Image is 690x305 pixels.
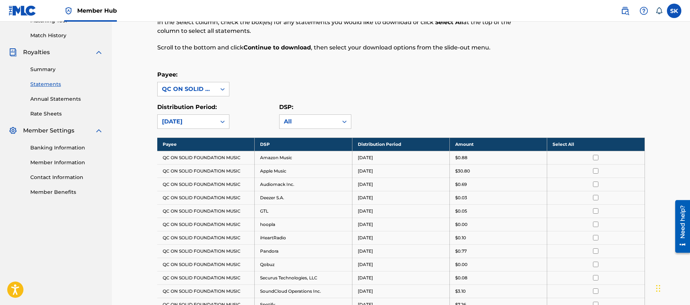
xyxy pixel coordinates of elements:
td: QC ON SOLID FOUNDATION MUSIC [157,258,255,271]
td: GTL [255,204,352,218]
p: In the Select column, check the box(es) for any statements you would like to download or click at... [157,18,533,35]
td: Qobuz [255,258,352,271]
td: QC ON SOLID FOUNDATION MUSIC [157,164,255,178]
td: Amazon Music [255,151,352,164]
p: $0.03 [455,195,467,201]
td: Audiomack Inc. [255,178,352,191]
td: [DATE] [352,231,449,244]
a: Summary [30,66,103,73]
td: Apple Music [255,164,352,178]
td: QC ON SOLID FOUNDATION MUSIC [157,271,255,284]
img: MLC Logo [9,5,36,16]
a: Rate Sheets [30,110,103,118]
a: Public Search [618,4,632,18]
div: Help [637,4,651,18]
td: [DATE] [352,164,449,178]
label: Payee: [157,71,177,78]
iframe: Chat Widget [654,270,690,305]
td: [DATE] [352,244,449,258]
td: iHeartRadio [255,231,352,244]
p: $0.77 [455,248,467,254]
td: [DATE] [352,218,449,231]
p: $0.08 [455,275,467,281]
div: [DATE] [162,117,212,126]
td: Deezer S.A. [255,191,352,204]
div: User Menu [667,4,681,18]
img: Top Rightsholder [64,6,73,15]
span: Royalties [23,48,50,57]
p: $0.10 [455,235,466,241]
td: Securus Technologies, LLC [255,271,352,284]
th: DSP [255,138,352,151]
td: QC ON SOLID FOUNDATION MUSIC [157,204,255,218]
p: $30.80 [455,168,470,174]
td: [DATE] [352,191,449,204]
p: $3.10 [455,288,466,295]
td: [DATE] [352,178,449,191]
td: QC ON SOLID FOUNDATION MUSIC [157,218,255,231]
div: Notifications [655,7,663,14]
a: Member Benefits [30,188,103,196]
div: Drag [656,278,660,299]
img: Member Settings [9,126,17,135]
p: $0.69 [455,181,467,188]
a: Banking Information [30,144,103,152]
img: expand [95,126,103,135]
label: Distribution Period: [157,104,217,110]
label: DSP: [279,104,293,110]
td: [DATE] [352,258,449,271]
img: expand [95,48,103,57]
a: Annual Statements [30,95,103,103]
td: QC ON SOLID FOUNDATION MUSIC [157,178,255,191]
td: QC ON SOLID FOUNDATION MUSIC [157,191,255,204]
td: Pandora [255,244,352,258]
p: $0.05 [455,208,467,214]
img: help [640,6,648,15]
th: Payee [157,138,255,151]
td: QC ON SOLID FOUNDATION MUSIC [157,244,255,258]
p: $0.88 [455,154,467,161]
strong: Continue to download [243,44,311,51]
p: $0.00 [455,221,467,228]
td: SoundCloud Operations Inc. [255,284,352,298]
span: Member Hub [77,6,117,15]
a: Match History [30,32,103,39]
a: Statements [30,80,103,88]
strong: Select All [435,19,463,26]
td: QC ON SOLID FOUNDATION MUSIC [157,231,255,244]
td: [DATE] [352,204,449,218]
th: Distribution Period [352,138,449,151]
img: search [621,6,629,15]
td: QC ON SOLID FOUNDATION MUSIC [157,151,255,164]
td: hoopla [255,218,352,231]
p: Scroll to the bottom and click , then select your download options from the slide-out menu. [157,43,533,52]
div: All [284,117,334,126]
span: Member Settings [23,126,74,135]
th: Select All [547,138,645,151]
iframe: Resource Center [670,197,690,256]
a: Member Information [30,159,103,166]
td: [DATE] [352,271,449,284]
a: Contact Information [30,174,103,181]
p: $0.00 [455,261,467,268]
th: Amount [449,138,547,151]
td: [DATE] [352,151,449,164]
img: Royalties [9,48,17,57]
td: [DATE] [352,284,449,298]
td: QC ON SOLID FOUNDATION MUSIC [157,284,255,298]
div: QC ON SOLID FOUNDATION MUSIC [162,85,212,93]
